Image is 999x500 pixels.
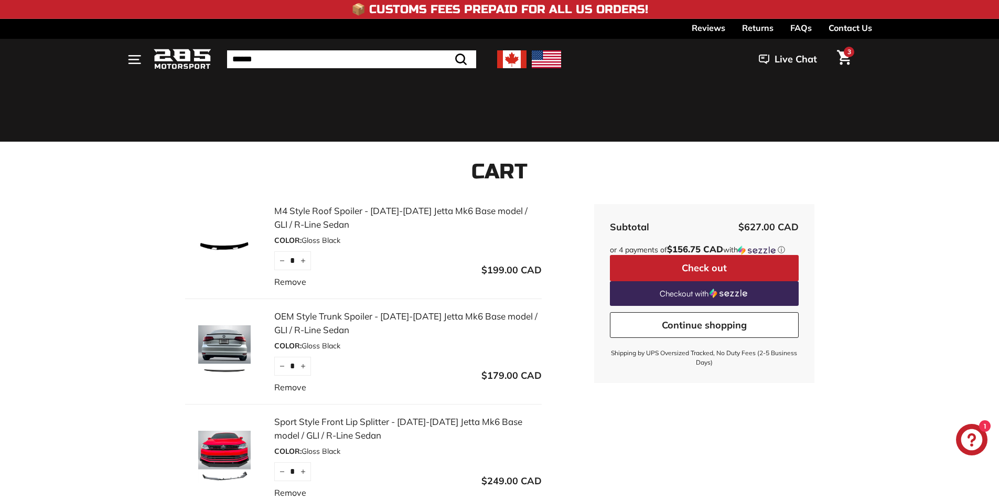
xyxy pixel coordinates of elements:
[610,255,799,281] button: Check out
[185,220,264,272] img: M4 Style Roof Spoiler - 2011-2018 Jetta Mk6 Base model / GLI / R-Line Sedan
[831,41,857,77] a: Cart
[274,381,306,393] a: Remove
[274,486,306,499] a: Remove
[710,289,747,298] img: Sezzle
[775,52,817,66] span: Live Chat
[738,221,799,233] span: $627.00 CAD
[127,160,872,183] h1: Cart
[745,46,831,72] button: Live Chat
[667,243,723,254] span: $156.75 CAD
[790,19,812,37] a: FAQs
[953,424,991,458] inbox-online-store-chat: Shopify online store chat
[274,446,302,456] span: COLOR:
[481,369,542,381] span: $179.00 CAD
[185,431,264,483] img: Sport Style Front Lip Splitter - 2015-2018 Jetta Mk6 Base model / GLI / R-Line Sedan
[274,446,542,457] div: Gloss Black
[154,47,211,72] img: Logo_285_Motorsport_areodynamics_components
[295,357,311,376] button: Increase item quantity by one
[610,244,799,255] div: or 4 payments of with
[274,310,542,336] a: OEM Style Trunk Spoiler - [DATE]-[DATE] Jetta Mk6 Base model / GLI / R-Line Sedan
[481,264,542,276] span: $199.00 CAD
[610,348,799,367] small: Shipping by UPS Oversized Tracked, No Duty Fees (2-5 Business Days)
[481,475,542,487] span: $249.00 CAD
[610,244,799,255] div: or 4 payments of$156.75 CADwithSezzle Click to learn more about Sezzle
[692,19,725,37] a: Reviews
[227,50,476,68] input: Search
[274,357,290,376] button: Reduce item quantity by one
[742,19,774,37] a: Returns
[351,3,648,16] h4: 📦 Customs Fees Prepaid for All US Orders!
[295,251,311,270] button: Increase item quantity by one
[847,48,851,56] span: 3
[829,19,872,37] a: Contact Us
[274,341,542,352] div: Gloss Black
[738,246,776,255] img: Sezzle
[185,325,264,378] img: OEM Style Trunk Spoiler - 2011-2018 Jetta Mk6 Base model / GLI / R-Line Sedan
[274,462,290,481] button: Reduce item quantity by one
[274,251,290,270] button: Reduce item quantity by one
[274,204,542,231] a: M4 Style Roof Spoiler - [DATE]-[DATE] Jetta Mk6 Base model / GLI / R-Line Sedan
[610,281,799,306] a: Checkout with
[295,462,311,481] button: Increase item quantity by one
[274,275,306,288] a: Remove
[274,341,302,350] span: COLOR:
[274,415,542,442] a: Sport Style Front Lip Splitter - [DATE]-[DATE] Jetta Mk6 Base model / GLI / R-Line Sedan
[610,220,649,234] div: Subtotal
[274,236,302,245] span: COLOR:
[610,312,799,338] a: Continue shopping
[274,235,542,246] div: Gloss Black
